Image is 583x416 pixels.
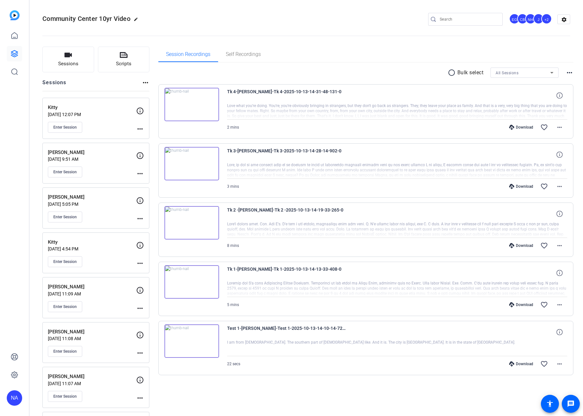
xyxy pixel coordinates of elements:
[227,125,239,130] span: 2 mins
[164,324,219,358] img: thumb-nail
[164,265,219,299] img: thumb-nail
[53,125,77,130] span: Enter Session
[533,14,544,25] ngx-avatar: jenn.rubin@airbnb.com
[48,112,136,117] p: [DATE] 12:07 PM
[558,15,570,24] mat-icon: settings
[506,184,536,189] div: Download
[142,79,149,86] mat-icon: more_horiz
[53,304,77,309] span: Enter Session
[53,349,77,354] span: Enter Session
[227,206,346,222] span: Tk 2 -[PERSON_NAME]-Tk 2 -2025-10-13-14-19-33-265-0
[457,69,484,77] p: Bulk select
[496,71,518,75] span: All Sessions
[98,47,150,72] button: Scripts
[136,259,144,267] mat-icon: more_horiz
[517,14,528,24] div: CB
[517,14,528,25] ngx-avatar: Chloe Badat
[506,125,536,130] div: Download
[164,206,219,240] img: thumb-nail
[48,391,82,402] button: Enter Session
[227,362,240,366] span: 22 secs
[440,15,498,23] input: Search
[134,17,141,25] mat-icon: edit
[48,167,82,177] button: Enter Session
[48,194,136,201] p: [PERSON_NAME]
[48,301,82,312] button: Enter Session
[42,79,66,91] h2: Sessions
[227,303,239,307] span: 5 mins
[556,301,563,309] mat-icon: more_horiz
[48,256,82,267] button: Enter Session
[58,60,78,68] span: Sessions
[48,373,136,380] p: [PERSON_NAME]
[540,123,548,131] mat-icon: favorite_border
[7,390,22,406] div: NA
[42,47,94,72] button: Sessions
[164,88,219,121] img: thumb-nail
[227,324,346,340] span: Test 1-[PERSON_NAME]-Test 1-2025-10-13-14-10-14-724-0
[48,291,136,296] p: [DATE] 11:09 AM
[506,361,536,366] div: Download
[48,346,82,357] button: Enter Session
[567,400,575,408] mat-icon: message
[556,183,563,190] mat-icon: more_horiz
[448,69,457,77] mat-icon: radio_button_unchecked
[556,360,563,368] mat-icon: more_horiz
[525,14,536,24] div: NH
[53,259,77,264] span: Enter Session
[10,10,20,20] img: blue-gradient.svg
[48,122,82,133] button: Enter Session
[42,15,130,23] span: Community Center 10yr Video
[53,169,77,175] span: Enter Session
[53,394,77,399] span: Enter Session
[226,52,261,57] span: Self Recordings
[227,243,239,248] span: 8 mins
[540,301,548,309] mat-icon: favorite_border
[506,243,536,248] div: Download
[136,304,144,312] mat-icon: more_horiz
[227,184,239,189] span: 3 mins
[566,69,573,77] mat-icon: more_horiz
[48,104,136,111] p: Kitty
[166,52,210,57] span: Session Recordings
[227,147,346,162] span: Tk 3-[PERSON_NAME]-Tk 3-2025-10-13-14-28-14-902-0
[525,14,536,25] ngx-avatar: Niki Hyde
[556,123,563,131] mat-icon: more_horiz
[48,283,136,291] p: [PERSON_NAME]
[48,336,136,341] p: [DATE] 11:08 AM
[48,202,136,207] p: [DATE] 5:05 PM
[541,14,552,24] div: +2
[546,400,554,408] mat-icon: accessibility
[540,360,548,368] mat-icon: favorite_border
[136,215,144,222] mat-icon: more_horiz
[53,214,77,220] span: Enter Session
[48,157,136,162] p: [DATE] 9:51 AM
[48,381,136,386] p: [DATE] 11:07 AM
[533,14,544,24] div: J
[116,60,131,68] span: Scripts
[48,246,136,251] p: [DATE] 4:54 PM
[540,242,548,249] mat-icon: favorite_border
[136,394,144,402] mat-icon: more_horiz
[164,147,219,180] img: thumb-nail
[227,265,346,281] span: Tk 1-[PERSON_NAME]-Tk 1-2025-10-13-14-13-33-408-0
[509,14,520,25] ngx-avatar: Erika Galeana
[48,149,136,156] p: [PERSON_NAME]
[556,242,563,249] mat-icon: more_horiz
[48,328,136,336] p: [PERSON_NAME]
[506,302,536,307] div: Download
[136,349,144,357] mat-icon: more_horiz
[136,170,144,177] mat-icon: more_horiz
[48,212,82,222] button: Enter Session
[227,88,346,103] span: Tk 4-[PERSON_NAME]-Tk 4-2025-10-13-14-31-48-131-0
[48,239,136,246] p: Kitty
[509,14,520,24] div: EG
[136,125,144,133] mat-icon: more_horiz
[540,183,548,190] mat-icon: favorite_border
